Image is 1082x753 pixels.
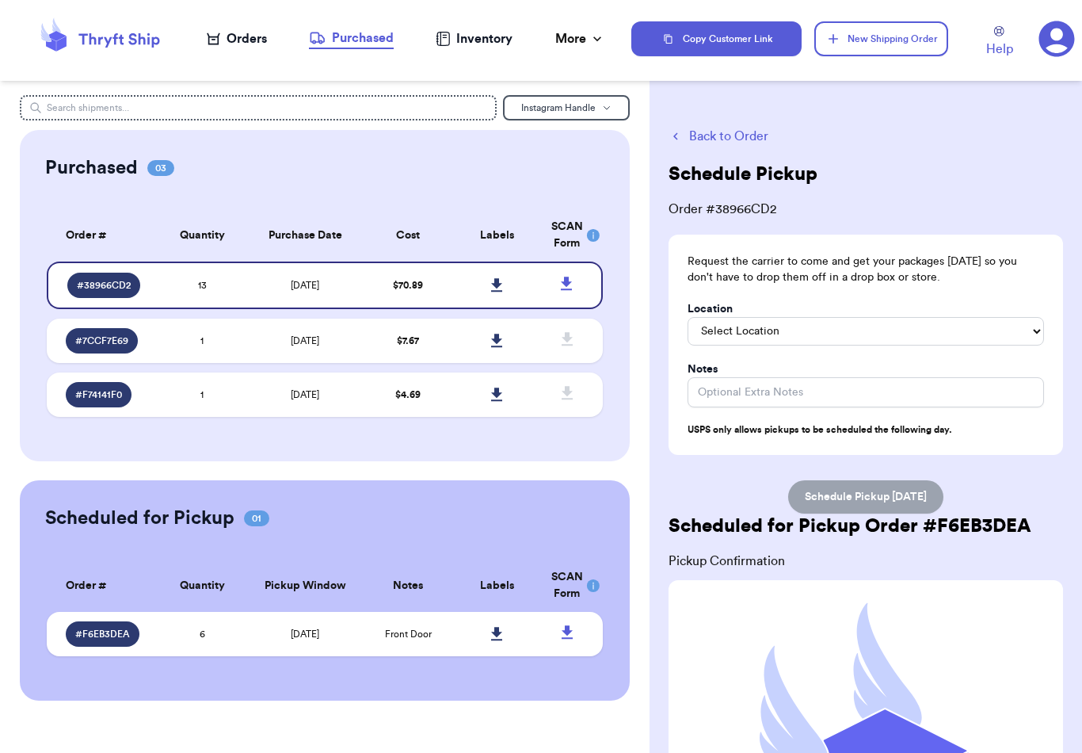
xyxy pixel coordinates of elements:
span: Pickup Confirmation [669,552,1063,571]
button: Schedule Pickup [DATE] [788,480,943,514]
span: # F6EB3DEA [75,628,130,640]
th: Quantity [158,560,246,612]
div: Purchased [309,29,394,48]
th: Labels [452,560,541,612]
th: Labels [452,209,541,262]
button: Instagram Handle [503,95,630,120]
th: Notes [364,560,452,612]
span: # 38966CD2 [77,279,131,292]
th: Purchase Date [246,209,364,262]
span: [DATE] [291,281,319,290]
a: Purchased [309,29,394,49]
span: 6 [200,629,205,639]
span: Front Door [385,629,432,639]
span: Order # 38966CD2 [669,200,1063,219]
button: Copy Customer Link [631,21,802,56]
div: SCAN Form [551,219,584,252]
span: # 7CCF7E69 [75,334,128,347]
th: Cost [364,209,452,262]
span: # F74141F0 [75,388,122,401]
button: Back to Order [669,127,1063,146]
span: 1 [200,390,204,399]
a: Inventory [436,29,512,48]
label: Notes [688,361,718,377]
span: $ 70.89 [393,281,423,290]
span: 13 [198,281,207,290]
span: $ 4.69 [395,390,421,399]
input: Search shipments... [20,95,497,120]
button: New Shipping Order [814,21,947,56]
span: [DATE] [291,336,319,346]
h2: Scheduled for Pickup Order # F6EB3DEA [669,514,1031,539]
span: $ 7.67 [397,336,419,346]
h2: Schedule Pickup [669,162,817,187]
span: 03 [147,160,174,176]
label: Location [688,301,733,317]
span: [DATE] [291,629,319,639]
th: Quantity [158,209,246,262]
p: USPS only allows pickups to be scheduled the following day. [688,423,1044,436]
th: Pickup Window [246,560,364,612]
span: Instagram Handle [521,103,596,113]
p: Request the carrier to come and get your packages [DATE] so you don't have to drop them off in a ... [688,254,1044,285]
h2: Scheduled for Pickup [45,506,234,531]
span: Help [986,40,1013,59]
a: Help [986,26,1013,59]
input: Optional Extra Notes [688,377,1044,407]
div: SCAN Form [551,569,584,602]
span: [DATE] [291,390,319,399]
th: Order # [47,560,158,612]
a: Orders [207,29,267,48]
h2: Purchased [45,155,138,181]
span: 1 [200,336,204,346]
span: 01 [244,510,269,526]
div: More [555,29,605,48]
th: Order # [47,209,158,262]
